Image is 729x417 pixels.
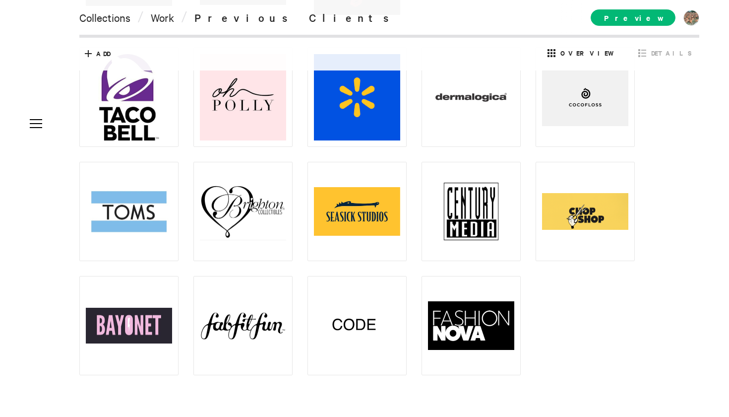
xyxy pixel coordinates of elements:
img: 001.png [542,69,628,126]
img: Logo_in_use.jpg [428,168,514,255]
span: / [181,10,187,24]
img: Screenshot-2025-08-26-at-4.50.49PM.png [314,297,400,354]
img: Screenshot-2025-05-13-at-11.27.08PM.png [542,193,628,230]
span: Preview [591,9,675,26]
img: IMG_8312.jpeg [200,297,286,354]
span: / [137,10,144,24]
img: channels4_profile.jpg [200,54,286,140]
span: Overview [560,49,619,58]
img: Taco-Bell-logo-500x388.jpg [86,54,172,140]
a: Work [151,10,174,24]
a: Collections [79,10,130,24]
img: brightonlogo.jpg [200,183,286,240]
img: eabeb44d97f91d979915e879a04ce5ed9b55ac1d-1080x1080.png [428,54,514,140]
img: images.png [314,54,400,140]
span: Previous Clients [194,10,398,24]
img: Screenshot-2025-05-13-at-11.24.41PM.png [314,187,400,236]
span: Details [651,49,692,58]
img: Fashion-Nova-Symbol.png [428,301,514,350]
img: bayonetmedia_cover.jpeg [86,308,172,344]
span: Add [96,49,110,58]
img: Logo-toms.jpg [86,190,172,233]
